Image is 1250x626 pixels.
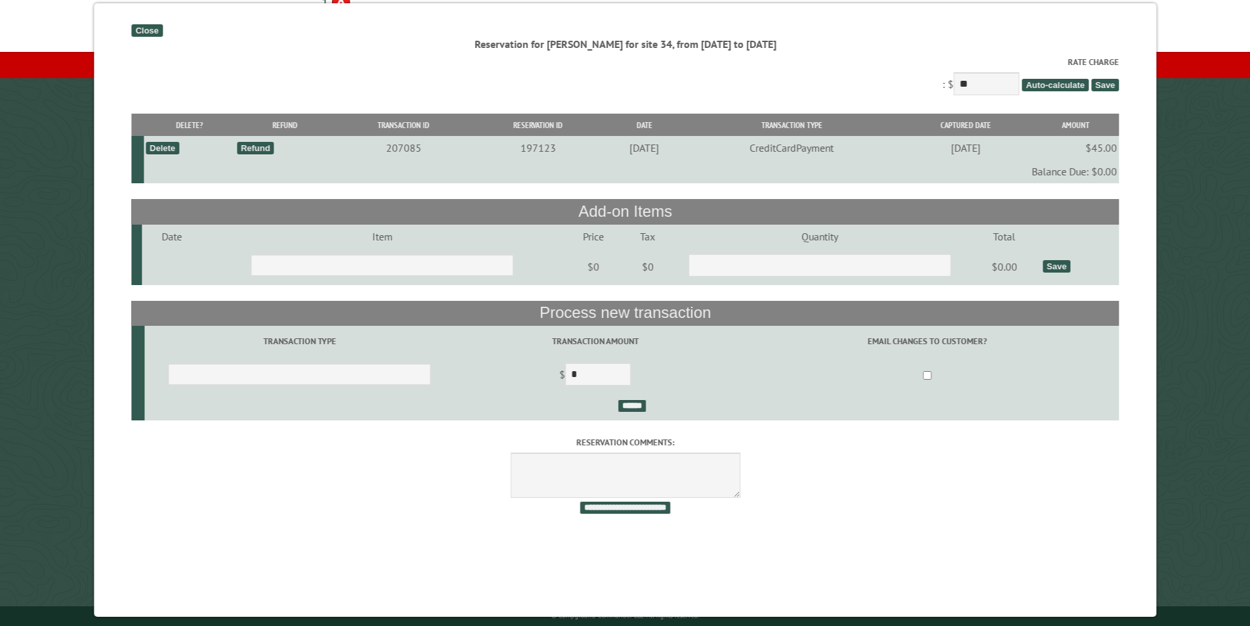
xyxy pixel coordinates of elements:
td: 207085 [335,136,472,160]
th: Date [604,114,685,137]
span: Auto-calculate [1022,79,1089,91]
th: Reservation ID [472,114,604,137]
div: Delete [146,142,179,154]
div: : $ [131,56,1119,99]
td: Quantity [671,225,968,248]
label: Transaction Amount [456,335,734,347]
td: $45.00 [1032,136,1119,160]
label: Email changes to customer? [738,335,1117,347]
td: Tax [624,225,671,248]
label: Transaction Type [146,335,452,347]
td: CreditCardPayment [685,136,898,160]
th: Transaction ID [335,114,472,137]
span: Save [1091,79,1119,91]
td: 197123 [472,136,604,160]
th: Captured Date [898,114,1033,137]
td: Date [142,225,202,248]
td: Item [201,225,562,248]
th: Transaction Type [685,114,898,137]
label: Rate Charge [131,56,1119,68]
div: Reservation for [PERSON_NAME] for site 34, from [DATE] to [DATE] [131,37,1119,51]
div: Close [131,24,162,37]
td: [DATE] [604,136,685,160]
th: Process new transaction [131,301,1119,326]
div: Refund [237,142,274,154]
label: Reservation comments: [131,436,1119,449]
td: Balance Due: $0.00 [144,160,1119,183]
th: Add-on Items [131,199,1119,224]
td: $0 [562,248,624,285]
td: $ [454,357,736,394]
th: Delete? [144,114,235,137]
th: Amount [1032,114,1119,137]
small: © Campground Commander LLC. All rights reserved. [551,612,699,620]
td: [DATE] [898,136,1033,160]
td: $0 [624,248,671,285]
td: $0.00 [967,248,1040,285]
td: Price [562,225,624,248]
th: Refund [234,114,335,137]
td: Total [967,225,1040,248]
div: Save [1043,260,1070,273]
